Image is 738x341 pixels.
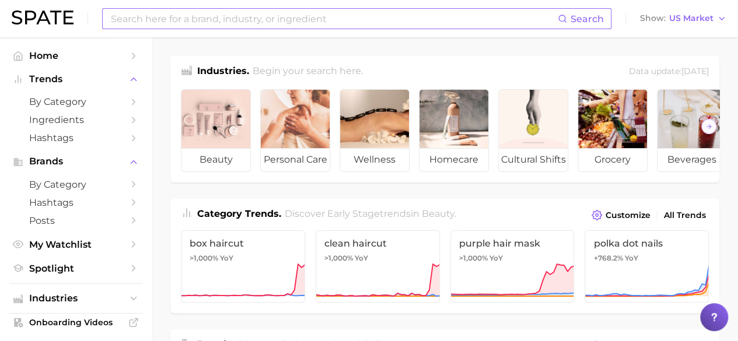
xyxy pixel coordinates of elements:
[29,293,123,304] span: Industries
[340,148,409,171] span: wellness
[324,254,353,262] span: >1,000%
[9,259,142,277] a: Spotlight
[657,89,727,172] a: beverages
[29,156,123,167] span: Brands
[29,263,123,274] span: Spotlight
[9,153,142,170] button: Brands
[9,175,142,194] a: by Category
[29,132,123,143] span: Hashtags
[29,96,123,107] span: by Category
[29,215,123,226] span: Posts
[419,148,488,171] span: homecare
[190,254,218,262] span: >1,000%
[29,317,123,328] span: Onboarding Videos
[285,208,456,219] span: Discover Early Stage trends in .
[181,148,250,171] span: beauty
[9,47,142,65] a: Home
[578,89,648,172] a: grocery
[9,71,142,88] button: Trends
[9,212,142,230] a: Posts
[110,9,558,29] input: Search here for a brand, industry, or ingredient
[9,111,142,129] a: Ingredients
[669,15,713,22] span: US Market
[261,148,330,171] span: personal care
[316,230,440,303] a: clean haircut>1,000% YoY
[12,10,74,24] img: SPATE
[664,210,706,220] span: All Trends
[29,114,123,125] span: Ingredients
[340,89,410,172] a: wellness
[585,230,709,303] a: polka dot nails+768.2% YoY
[190,238,296,249] span: box haircut
[29,74,123,85] span: Trends
[355,254,368,263] span: YoY
[701,119,716,134] button: Scroll Right
[589,207,653,223] button: Customize
[498,89,568,172] a: cultural shifts
[629,64,709,80] div: Data update: [DATE]
[571,13,604,24] span: Search
[197,208,281,219] span: Category Trends .
[29,239,123,250] span: My Watchlist
[9,93,142,111] a: by Category
[253,64,363,80] h2: Begin your search here.
[422,208,454,219] span: beauty
[657,148,726,171] span: beverages
[29,50,123,61] span: Home
[637,11,729,26] button: ShowUS Market
[450,230,575,303] a: purple hair mask>1,000% YoY
[197,64,249,80] h1: Industries.
[29,179,123,190] span: by Category
[324,238,431,249] span: clean haircut
[661,208,709,223] a: All Trends
[578,148,647,171] span: grocery
[181,89,251,172] a: beauty
[499,148,568,171] span: cultural shifts
[606,210,650,220] span: Customize
[640,15,666,22] span: Show
[220,254,233,263] span: YoY
[260,89,330,172] a: personal care
[9,235,142,254] a: My Watchlist
[593,254,622,262] span: +768.2%
[9,129,142,147] a: Hashtags
[181,230,305,303] a: box haircut>1,000% YoY
[9,290,142,307] button: Industries
[593,238,700,249] span: polka dot nails
[489,254,503,263] span: YoY
[9,314,142,331] a: Onboarding Videos
[419,89,489,172] a: homecare
[29,197,123,208] span: Hashtags
[459,238,566,249] span: purple hair mask
[9,194,142,212] a: Hashtags
[459,254,488,262] span: >1,000%
[624,254,638,263] span: YoY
